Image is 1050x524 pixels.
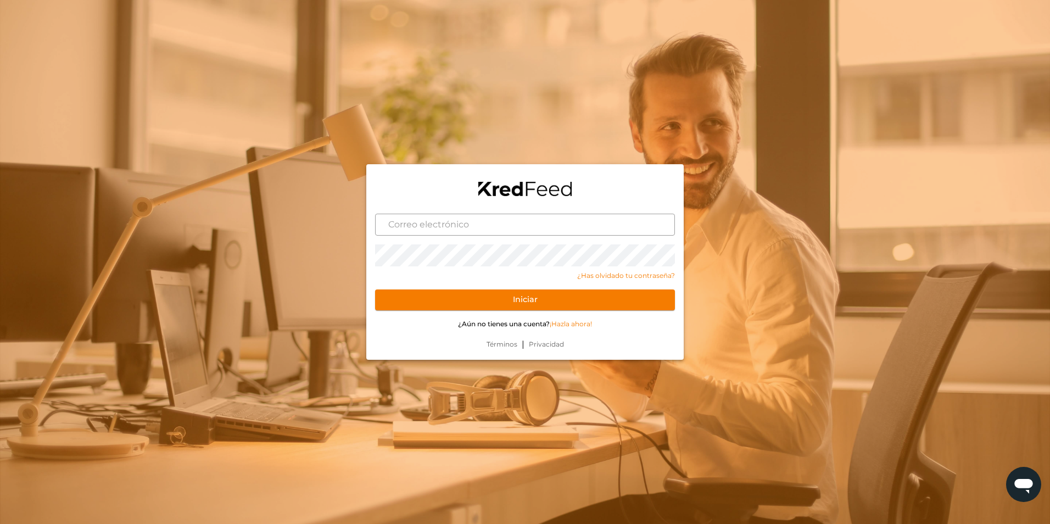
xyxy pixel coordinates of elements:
[524,339,568,349] a: Privacidad
[375,289,675,310] button: Iniciar
[375,319,675,329] p: ¿Aún no tienes una cuenta?
[1013,473,1035,495] img: chatIcon
[366,338,684,360] div: |
[478,182,572,196] img: logo-black.png
[550,320,592,328] a: ¡Hazla ahora!
[482,339,522,349] a: Términos
[375,271,675,281] a: ¿Has olvidado tu contraseña?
